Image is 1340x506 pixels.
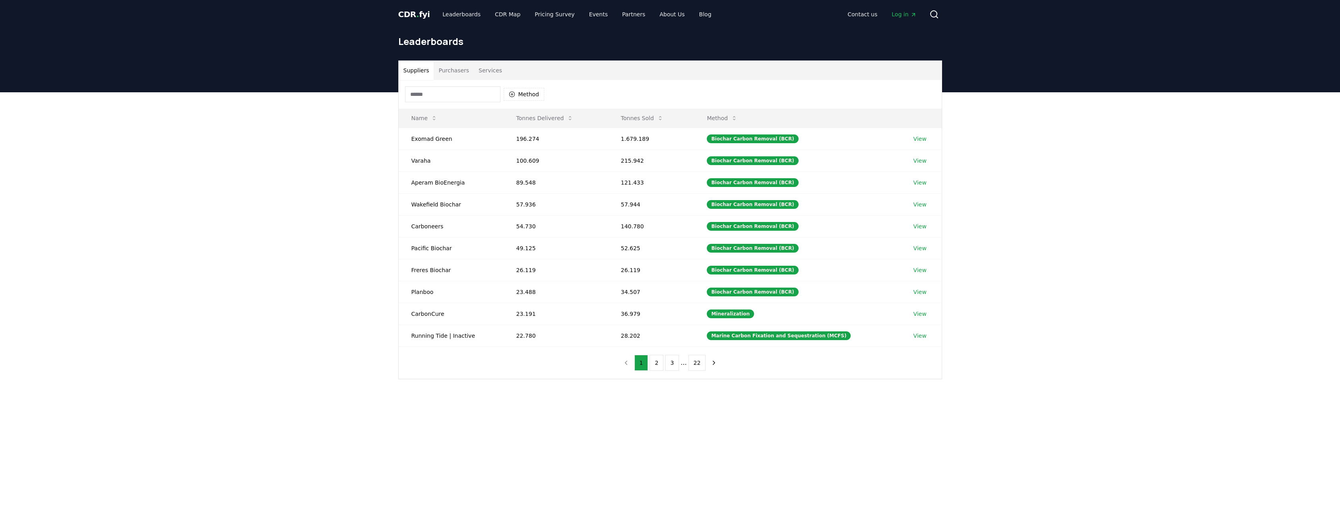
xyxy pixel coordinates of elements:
td: CarbonCure [399,303,504,325]
td: Varaha [399,150,504,171]
a: Leaderboards [436,7,487,21]
button: next page [707,355,721,371]
h1: Leaderboards [398,35,942,48]
a: View [913,157,927,165]
a: View [913,288,927,296]
div: Biochar Carbon Removal (BCR) [707,288,798,296]
div: Biochar Carbon Removal (BCR) [707,266,798,274]
td: 100.609 [504,150,608,171]
div: Biochar Carbon Removal (BCR) [707,134,798,143]
span: . [416,10,419,19]
a: View [913,332,927,340]
a: CDR.fyi [398,9,430,20]
div: Biochar Carbon Removal (BCR) [707,200,798,209]
a: About Us [653,7,691,21]
button: Services [474,61,507,80]
td: 54.730 [504,215,608,237]
td: Pacific Biochar [399,237,504,259]
td: Freres Biochar [399,259,504,281]
td: 140.780 [608,215,694,237]
div: Marine Carbon Fixation and Sequestration (MCFS) [707,331,851,340]
td: 28.202 [608,325,694,346]
button: Tonnes Sold [615,110,670,126]
button: 1 [634,355,648,371]
div: Biochar Carbon Removal (BCR) [707,178,798,187]
td: 34.507 [608,281,694,303]
td: 57.936 [504,193,608,215]
td: Exomad Green [399,128,504,150]
li: ... [681,358,686,368]
a: View [913,244,927,252]
button: 2 [650,355,663,371]
button: Name [405,110,444,126]
button: Purchasers [434,61,474,80]
nav: Main [841,7,923,21]
span: CDR fyi [398,10,430,19]
td: Carboneers [399,215,504,237]
button: Suppliers [399,61,434,80]
td: Running Tide | Inactive [399,325,504,346]
button: 3 [665,355,679,371]
td: 1.679.189 [608,128,694,150]
div: Biochar Carbon Removal (BCR) [707,222,798,231]
div: Mineralization [707,309,754,318]
td: 215.942 [608,150,694,171]
div: Biochar Carbon Removal (BCR) [707,156,798,165]
td: 36.979 [608,303,694,325]
td: 23.488 [504,281,608,303]
a: View [913,266,927,274]
td: 57.944 [608,193,694,215]
div: Biochar Carbon Removal (BCR) [707,244,798,253]
a: View [913,135,927,143]
a: View [913,179,927,187]
td: Aperam BioEnergia [399,171,504,193]
button: Tonnes Delivered [510,110,580,126]
td: 52.625 [608,237,694,259]
td: Wakefield Biochar [399,193,504,215]
a: Partners [616,7,652,21]
td: 26.119 [504,259,608,281]
a: Log in [885,7,923,21]
a: View [913,200,927,208]
a: View [913,310,927,318]
a: Contact us [841,7,884,21]
nav: Main [436,7,718,21]
button: Method [504,88,545,101]
td: 26.119 [608,259,694,281]
td: Planboo [399,281,504,303]
td: 49.125 [504,237,608,259]
button: Method [700,110,744,126]
a: Blog [693,7,718,21]
a: Events [583,7,614,21]
span: Log in [892,10,916,18]
button: 22 [688,355,706,371]
td: 121.433 [608,171,694,193]
td: 23.191 [504,303,608,325]
td: 89.548 [504,171,608,193]
td: 196.274 [504,128,608,150]
td: 22.780 [504,325,608,346]
a: CDR Map [489,7,527,21]
a: Pricing Survey [528,7,581,21]
a: View [913,222,927,230]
